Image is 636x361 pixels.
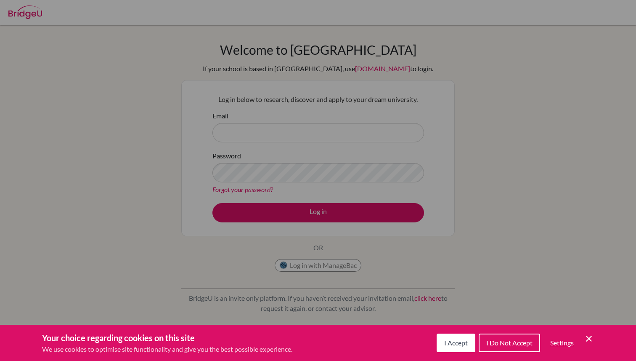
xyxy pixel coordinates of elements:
[42,332,292,344] h3: Your choice regarding cookies on this site
[42,344,292,354] p: We use cookies to optimise site functionality and give you the best possible experience.
[550,339,574,347] span: Settings
[444,339,468,347] span: I Accept
[543,334,580,351] button: Settings
[486,339,533,347] span: I Do Not Accept
[584,334,594,344] button: Save and close
[479,334,540,352] button: I Do Not Accept
[437,334,475,352] button: I Accept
